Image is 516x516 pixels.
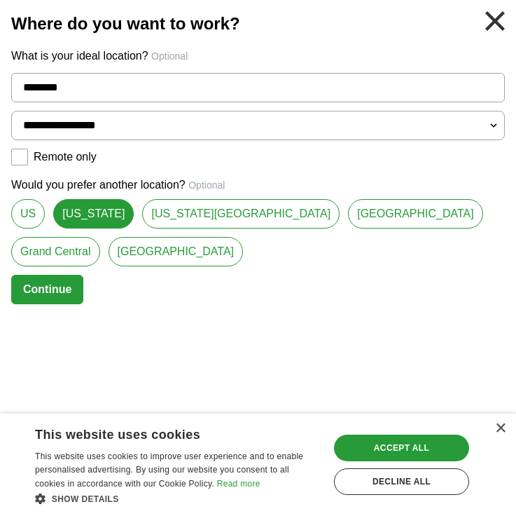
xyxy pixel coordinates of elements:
label: Remote only [34,149,97,165]
a: Read more, opens a new window [217,479,260,489]
div: Decline all [334,468,469,495]
div: Close [495,423,505,434]
a: [US_STATE][GEOGRAPHIC_DATA] [142,199,340,229]
div: Accept all [334,435,469,461]
a: [GEOGRAPHIC_DATA] [348,199,483,229]
span: Optional [151,50,188,62]
p: Would you prefer another location? [11,177,505,193]
a: US [11,199,45,229]
div: Show details [35,491,321,505]
a: Grand Central [11,237,100,266]
span: This website uses cookies to improve user experience and to enable personalised advertising. By u... [35,451,303,489]
button: Continue [11,275,83,304]
span: Optional [188,179,225,191]
a: [GEOGRAPHIC_DATA] [109,237,244,266]
div: This website uses cookies [35,422,286,443]
a: [US_STATE] [53,199,134,229]
h2: Where do you want to work? [11,11,505,36]
p: What is your ideal location? [11,48,505,64]
span: Show details [52,494,119,504]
